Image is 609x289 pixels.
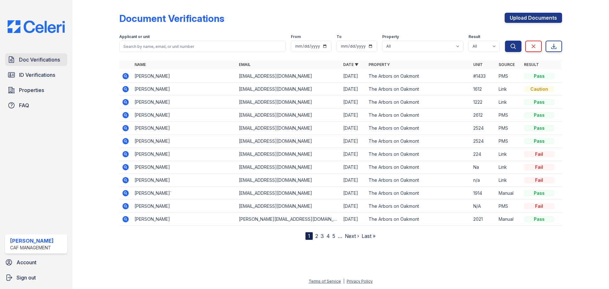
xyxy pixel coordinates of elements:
[341,161,366,174] td: [DATE]
[382,34,399,39] label: Property
[132,83,236,96] td: [PERSON_NAME]
[236,83,341,96] td: [EMAIL_ADDRESS][DOMAIN_NAME]
[236,161,341,174] td: [EMAIL_ADDRESS][DOMAIN_NAME]
[473,62,483,67] a: Unit
[132,200,236,213] td: [PERSON_NAME]
[16,274,36,281] span: Sign out
[496,122,521,135] td: PMS
[496,83,521,96] td: Link
[236,70,341,83] td: [EMAIL_ADDRESS][DOMAIN_NAME]
[524,62,539,67] a: Result
[496,109,521,122] td: PMS
[132,109,236,122] td: [PERSON_NAME]
[5,53,67,66] a: Doc Verifications
[337,34,342,39] label: To
[10,245,54,251] div: CAF Management
[341,148,366,161] td: [DATE]
[341,135,366,148] td: [DATE]
[496,70,521,83] td: PMS
[132,70,236,83] td: [PERSON_NAME]
[366,187,470,200] td: The Arbors on Oakmont
[345,233,359,239] a: Next ›
[366,200,470,213] td: The Arbors on Oakmont
[236,187,341,200] td: [EMAIL_ADDRESS][DOMAIN_NAME]
[524,164,554,170] div: Fail
[524,203,554,209] div: Fail
[366,83,470,96] td: The Arbors on Oakmont
[341,70,366,83] td: [DATE]
[132,122,236,135] td: [PERSON_NAME]
[524,99,554,105] div: Pass
[505,13,562,23] a: Upload Documents
[134,62,146,67] a: Name
[471,213,496,226] td: 2021
[132,148,236,161] td: [PERSON_NAME]
[366,213,470,226] td: The Arbors on Oakmont
[524,190,554,196] div: Pass
[236,122,341,135] td: [EMAIL_ADDRESS][DOMAIN_NAME]
[236,135,341,148] td: [EMAIL_ADDRESS][DOMAIN_NAME]
[341,187,366,200] td: [DATE]
[343,279,344,284] div: |
[132,174,236,187] td: [PERSON_NAME]
[471,96,496,109] td: 1222
[341,174,366,187] td: [DATE]
[119,34,150,39] label: Applicant or unit
[496,96,521,109] td: Link
[341,122,366,135] td: [DATE]
[499,62,515,67] a: Source
[236,200,341,213] td: [EMAIL_ADDRESS][DOMAIN_NAME]
[524,151,554,157] div: Fail
[132,187,236,200] td: [PERSON_NAME]`
[471,148,496,161] td: 224
[366,109,470,122] td: The Arbors on Oakmont
[119,13,224,24] div: Document Verifications
[496,174,521,187] td: Link
[366,70,470,83] td: The Arbors on Oakmont
[5,69,67,81] a: ID Verifications
[309,279,341,284] a: Terms of Service
[471,109,496,122] td: 2612
[366,135,470,148] td: The Arbors on Oakmont
[496,200,521,213] td: PMS
[16,259,36,266] span: Account
[132,213,236,226] td: [PERSON_NAME]
[132,135,236,148] td: [PERSON_NAME]
[366,148,470,161] td: The Arbors on Oakmont
[471,83,496,96] td: 1612
[496,161,521,174] td: Link
[236,174,341,187] td: [EMAIL_ADDRESS][DOMAIN_NAME]
[471,70,496,83] td: #1433
[471,200,496,213] td: N/A
[471,122,496,135] td: 2524
[332,233,335,239] a: 5
[236,148,341,161] td: [EMAIL_ADDRESS][DOMAIN_NAME]
[19,56,60,63] span: Doc Verifications
[471,187,496,200] td: 1914
[236,213,341,226] td: [PERSON_NAME][EMAIL_ADDRESS][DOMAIN_NAME]
[496,187,521,200] td: Manual
[524,177,554,183] div: Fail
[3,256,70,269] a: Account
[3,271,70,284] a: Sign out
[341,213,366,226] td: [DATE]
[305,232,313,240] div: 1
[236,109,341,122] td: [EMAIL_ADDRESS][DOMAIN_NAME]
[19,86,44,94] span: Properties
[347,279,373,284] a: Privacy Policy
[524,73,554,79] div: Pass
[366,161,470,174] td: The Arbors on Oakmont
[5,84,67,96] a: Properties
[496,135,521,148] td: PMS
[524,112,554,118] div: Pass
[5,99,67,112] a: FAQ
[341,200,366,213] td: [DATE]
[366,174,470,187] td: The Arbors on Oakmont
[291,34,301,39] label: From
[343,62,358,67] a: Date ▼
[471,161,496,174] td: Na
[341,96,366,109] td: [DATE]
[524,125,554,131] div: Pass
[524,138,554,144] div: Pass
